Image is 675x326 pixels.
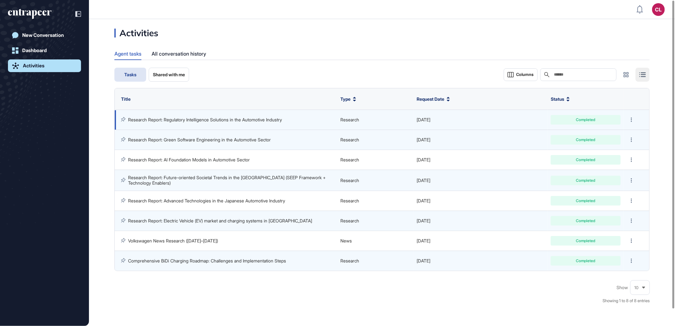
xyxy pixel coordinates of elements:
[340,137,359,142] span: Research
[417,218,430,223] span: [DATE]
[128,258,286,263] a: Comprehensive BiDi Charging Roadmap: Challenges and Implementation Steps
[417,96,450,102] button: Request Date
[417,157,430,162] span: [DATE]
[23,63,44,69] div: Activities
[128,137,271,142] a: Research Report: Green Software Engineering in the Automotive Sector
[556,158,616,162] div: Completed
[121,96,131,102] span: Title
[556,219,616,223] div: Completed
[556,239,616,243] div: Completed
[617,285,628,290] span: Show
[556,138,616,142] div: Completed
[114,68,146,82] button: Tasks
[556,259,616,263] div: Completed
[128,198,285,203] a: Research Report: Advanced Technologies in the Japanese Automotive Industry
[556,179,616,182] div: Completed
[417,178,430,183] span: [DATE]
[340,198,359,203] span: Research
[8,29,81,42] a: New Conversation
[504,68,538,81] button: Columns
[340,96,351,102] span: Type
[128,157,250,162] a: Research Report: AI Foundation Models in Automotive Sector
[8,9,51,19] div: entrapeer-logo
[417,238,430,243] span: [DATE]
[340,178,359,183] span: Research
[22,32,64,38] div: New Conversation
[551,96,570,102] button: Status
[417,258,430,263] span: [DATE]
[417,96,444,102] span: Request Date
[128,238,218,243] a: Volkswagen News Research ([DATE]–[DATE])
[128,117,282,122] a: Research Report: Regulatory Intelligence Solutions in the Automotive Industry
[340,157,359,162] span: Research
[417,198,430,203] span: [DATE]
[417,117,430,122] span: [DATE]
[603,298,650,304] div: Showing 1 to 8 of 8 entries
[340,238,352,243] span: News
[340,218,359,223] span: Research
[8,44,81,57] a: Dashboard
[516,72,534,77] span: Columns
[114,29,158,37] div: Activities
[114,48,141,59] div: Agent tasks
[8,59,81,72] a: Activities
[652,3,665,16] button: CL
[128,218,312,223] a: Research Report: Electric Vehicle (EV) market and charging systems in [GEOGRAPHIC_DATA]
[551,96,564,102] span: Status
[340,117,359,122] span: Research
[556,118,616,122] div: Completed
[417,137,430,142] span: [DATE]
[340,96,356,102] button: Type
[124,72,136,77] span: Tasks
[149,68,189,82] button: Shared with me
[152,48,206,60] div: All conversation history
[22,48,47,53] div: Dashboard
[556,199,616,203] div: Completed
[153,72,185,77] span: Shared with me
[340,258,359,263] span: Research
[128,175,327,185] a: Research Report: Future-oriented Societal Trends in the [GEOGRAPHIC_DATA] (SEEP Framework + Techn...
[634,285,638,290] span: 10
